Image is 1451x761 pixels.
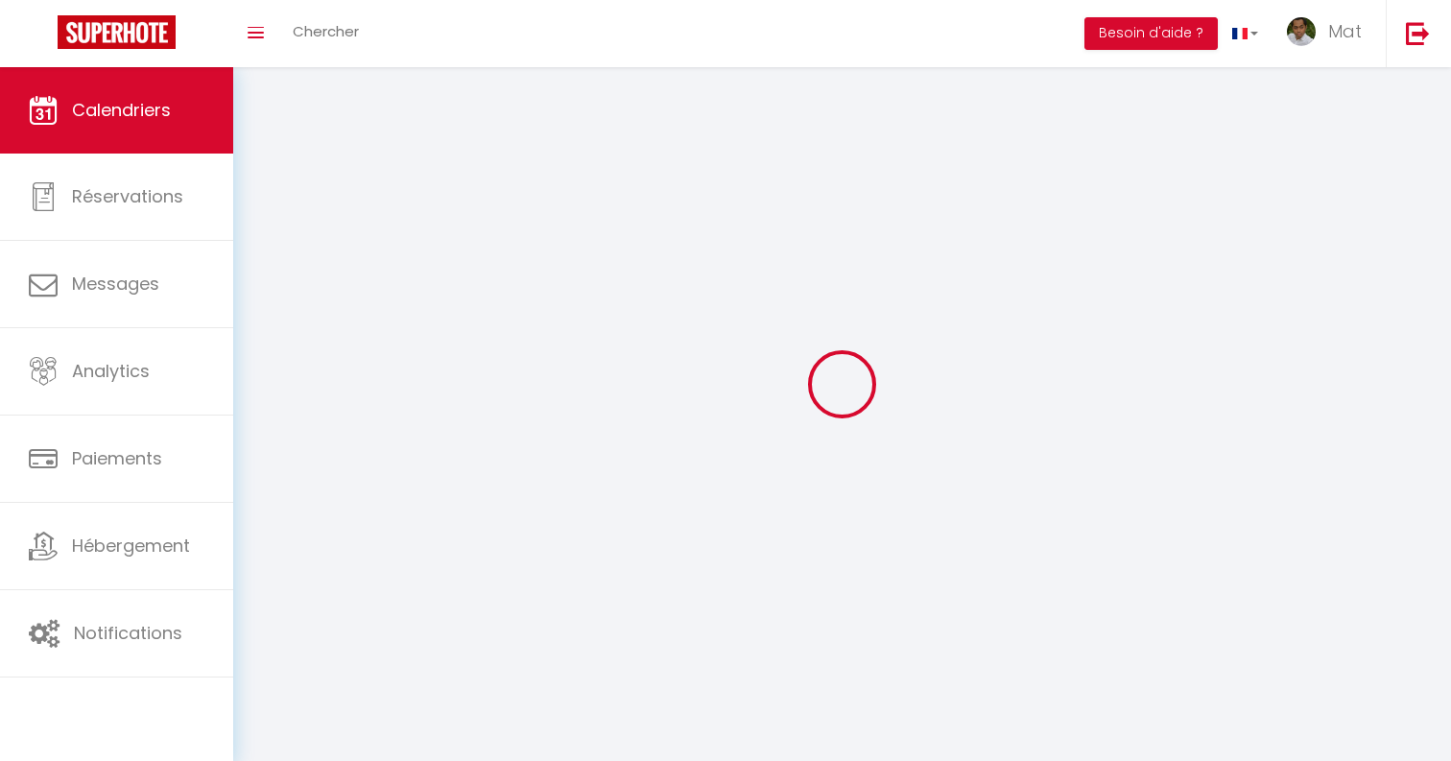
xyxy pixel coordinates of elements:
[72,446,162,470] span: Paiements
[1406,21,1430,45] img: logout
[293,21,359,41] span: Chercher
[1328,19,1362,43] span: Mat
[72,272,159,296] span: Messages
[72,184,183,208] span: Réservations
[1287,17,1316,46] img: ...
[72,359,150,383] span: Analytics
[72,534,190,558] span: Hébergement
[58,15,176,49] img: Super Booking
[1084,17,1218,50] button: Besoin d'aide ?
[74,621,182,645] span: Notifications
[72,98,171,122] span: Calendriers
